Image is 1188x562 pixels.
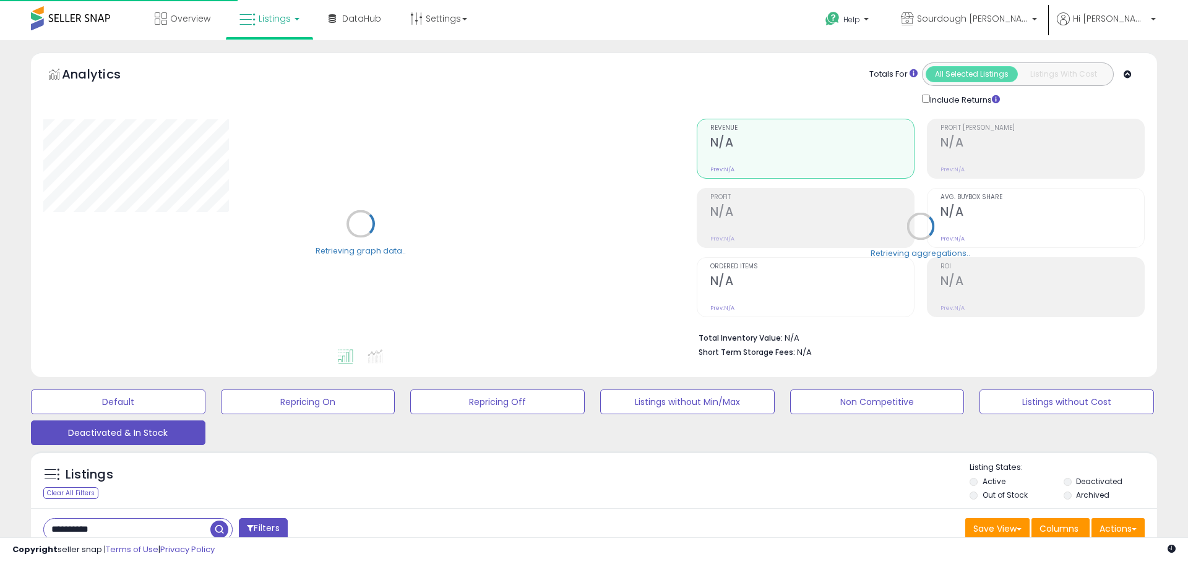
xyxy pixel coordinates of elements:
button: All Selected Listings [926,66,1018,82]
label: Active [983,476,1005,487]
span: Help [843,14,860,25]
p: Listing States: [970,462,1156,474]
div: Clear All Filters [43,487,98,499]
button: Actions [1091,518,1145,539]
a: Hi [PERSON_NAME] [1057,12,1156,40]
strong: Copyright [12,543,58,555]
button: Listings With Cost [1017,66,1109,82]
button: Non Competitive [790,390,965,414]
button: Listings without Cost [979,390,1154,414]
span: Columns [1039,522,1078,535]
a: Terms of Use [106,543,158,555]
span: Overview [170,12,210,25]
button: Columns [1031,518,1090,539]
button: Filters [239,518,287,540]
button: Save View [965,518,1030,539]
button: Deactivated & In Stock [31,420,205,445]
span: Sourdough [PERSON_NAME] [917,12,1028,25]
div: Include Returns [913,92,1015,106]
span: DataHub [342,12,381,25]
div: Totals For [869,69,918,80]
h5: Listings [66,466,113,483]
button: Listings without Min/Max [600,390,775,414]
i: Get Help [825,11,840,27]
label: Archived [1076,490,1109,500]
label: Out of Stock [983,490,1028,500]
div: seller snap | | [12,544,215,556]
label: Deactivated [1076,476,1122,487]
span: Hi [PERSON_NAME] [1073,12,1147,25]
button: Default [31,390,205,414]
button: Repricing Off [410,390,585,414]
h5: Analytics [62,66,145,86]
span: Listings [259,12,291,25]
div: Retrieving aggregations.. [871,247,970,258]
a: Privacy Policy [160,543,215,555]
div: Retrieving graph data.. [316,245,406,256]
a: Help [816,2,881,40]
button: Repricing On [221,390,395,414]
